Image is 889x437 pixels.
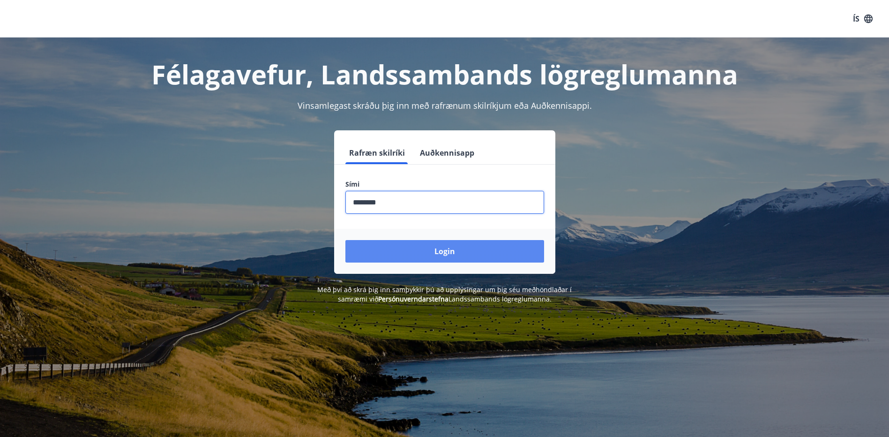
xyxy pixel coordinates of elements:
h1: Félagavefur, Landssambands lögreglumanna [119,56,771,92]
label: Sími [345,180,544,189]
span: Vinsamlegast skráðu þig inn með rafrænum skilríkjum eða Auðkennisappi. [298,100,592,111]
button: Login [345,240,544,263]
button: Auðkennisapp [416,142,478,164]
a: Persónuverndarstefna [378,294,448,303]
button: Rafræn skilríki [345,142,409,164]
span: Með því að skrá þig inn samþykkir þú að upplýsingar um þig séu meðhöndlaðar í samræmi við Landssa... [317,285,572,303]
button: ÍS [848,10,878,27]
